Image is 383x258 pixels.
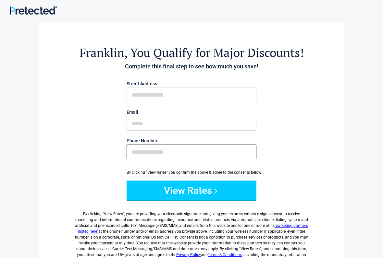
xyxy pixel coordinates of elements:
[75,45,308,61] h2: , You Qualify for Major Discounts!
[127,81,256,86] label: Street Address
[127,170,256,175] div: By clicking "View Rates" you confirm the above & agree to the consents below
[176,252,201,257] a: Privacy Policy
[10,6,57,15] img: Main Logo
[127,181,256,200] button: View Rates
[127,110,256,114] label: Email
[80,45,124,61] span: Franklin
[75,62,308,71] h4: Complete this final step to see how much you save!
[104,212,123,216] span: View Rates
[208,252,242,257] a: Terms & Conditions
[127,138,256,143] label: Phone Number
